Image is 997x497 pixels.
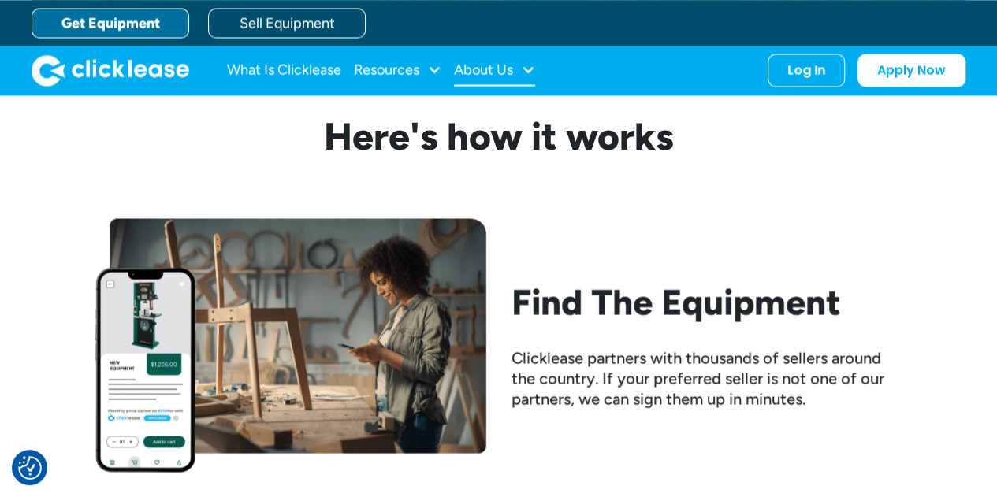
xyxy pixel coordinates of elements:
[227,54,341,86] a: What Is Clicklease
[95,117,902,155] h3: Here's how it works
[787,62,825,78] div: Log In
[32,8,189,38] a: Get Equipment
[18,456,42,480] button: Consent Preferences
[512,347,902,409] div: Clicklease partners with thousands of sellers around the country. If your preferred seller is not...
[512,281,902,322] h2: Find The Equipment
[208,8,366,38] a: Sell Equipment
[354,54,441,86] div: Resources
[454,54,535,86] div: About Us
[18,456,42,480] img: Revisit consent button
[95,218,486,472] img: Woman looking at her phone while standing beside her workbench with half assembled chair
[32,54,189,86] img: Clicklease logo
[32,54,189,86] a: home
[857,54,965,87] a: Apply Now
